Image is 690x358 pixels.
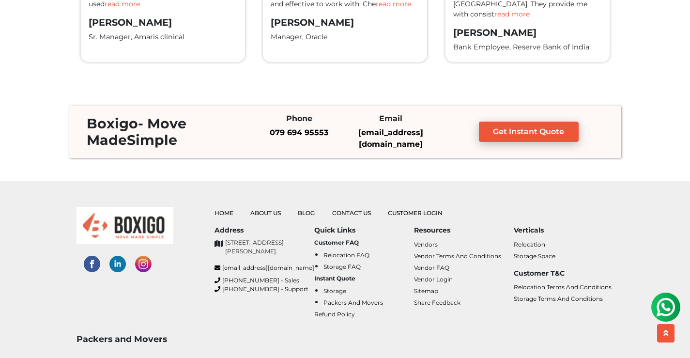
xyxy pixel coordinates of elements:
[414,264,449,271] a: Vendor FAQ
[514,283,612,291] a: Relocation Terms and Conditions
[314,239,359,246] b: Customer FAQ
[215,226,314,234] h6: Address
[225,238,314,256] p: [STREET_ADDRESS][PERSON_NAME].
[89,32,237,43] p: Sr. Manager, Amaris clinical
[414,241,438,248] a: Vendors
[135,256,152,272] img: instagram-social-links
[453,27,602,38] h3: [PERSON_NAME]
[323,263,361,270] a: Storage FAQ
[514,252,555,260] a: Storage Space
[215,264,314,272] a: [EMAIL_ADDRESS][DOMAIN_NAME]
[514,241,545,248] a: Relocation
[314,311,355,318] a: Refund Policy
[314,275,355,282] b: Instant Quote
[79,115,244,148] h3: - Move Made
[657,324,675,342] button: scroll up
[414,299,460,306] a: Share Feedback
[323,299,383,306] a: Packers and Movers
[77,207,173,244] img: boxigo_logo_small
[453,42,602,53] p: Bank Employee, Reserve Bank of India
[514,269,613,278] h6: Customer T&C
[414,252,501,260] a: Vendor Terms and Conditions
[87,115,138,132] span: Boxigo
[215,276,314,285] a: [PHONE_NUMBER] - Sales
[414,287,438,295] a: Sitemap
[271,32,419,43] p: Manager, Oracle
[479,122,579,142] a: Get Instant Quote
[414,276,453,283] a: Vendor Login
[77,334,614,344] h3: Packers and Movers
[514,226,613,234] h6: Verticals
[358,128,423,149] a: [EMAIL_ADDRESS][DOMAIN_NAME]
[323,251,369,259] a: Relocation FAQ
[109,256,126,272] img: linked-in-social-links
[314,226,414,234] h6: Quick Links
[414,226,514,234] h6: Resources
[89,17,237,28] h3: [PERSON_NAME]
[298,209,315,217] a: Blog
[127,132,177,148] span: Simple
[261,114,338,123] h6: Phone
[514,295,603,302] a: Storage Terms and Conditions
[10,10,29,29] img: whatsapp-icon.svg
[332,209,371,217] a: Contact Us
[215,209,233,217] a: Home
[271,17,419,28] h3: [PERSON_NAME]
[494,10,530,18] span: read more
[270,128,328,137] a: 079 694 95553
[215,285,314,294] a: [PHONE_NUMBER] - Support
[323,287,346,295] a: Storage
[352,114,429,123] h6: Email
[84,256,100,272] img: facebook-social-links
[388,209,443,217] a: Customer Login
[250,209,281,217] a: About Us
